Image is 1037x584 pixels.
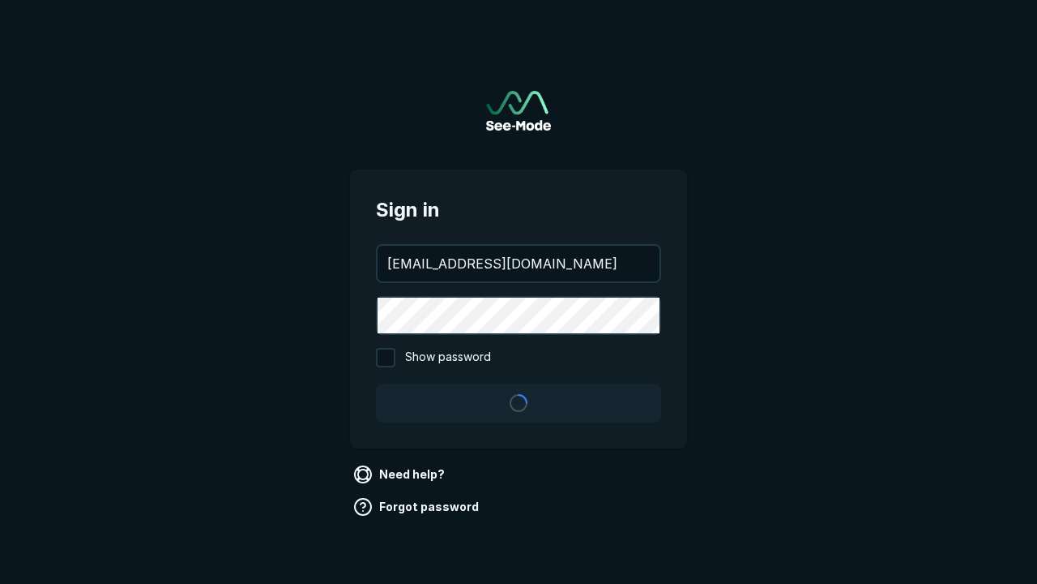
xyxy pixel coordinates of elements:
span: Show password [405,348,491,367]
img: See-Mode Logo [486,91,551,131]
a: Forgot password [350,494,485,520]
input: your@email.com [378,246,659,281]
a: Need help? [350,462,451,487]
span: Sign in [376,195,661,225]
a: Go to sign in [486,91,551,131]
